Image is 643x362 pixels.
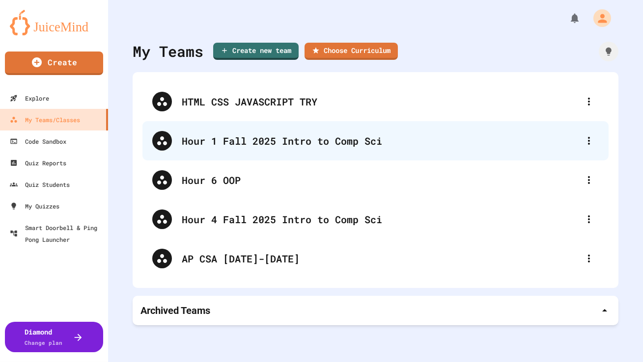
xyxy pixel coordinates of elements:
div: Quiz Reports [10,157,66,169]
div: HTML CSS JAVASCRIPT TRY [182,94,579,109]
div: How it works [599,42,618,61]
a: Create new team [213,43,299,60]
div: Diamond [25,327,63,347]
div: My Account [583,7,614,29]
div: Smart Doorbell & Ping Pong Launcher [10,222,104,245]
div: Hour 6 OOP [182,173,579,187]
img: logo-orange.svg [10,10,98,35]
div: Hour 4 Fall 2025 Intro to Comp Sci [182,212,579,227]
div: Quiz Students [10,179,70,190]
div: HTML CSS JAVASCRIPT TRY [142,82,609,121]
div: Hour 1 Fall 2025 Intro to Comp Sci [142,121,609,160]
div: Code Sandbox [10,135,66,147]
div: My Notifications [551,10,583,26]
div: AP CSA [DATE]-[DATE] [142,239,609,278]
div: Hour 4 Fall 2025 Intro to Comp Sci [142,200,609,239]
span: Change plan [25,339,63,346]
a: Choose Curriculum [305,43,398,60]
a: Create [5,52,103,75]
div: My Teams/Classes [10,114,80,126]
div: Explore [10,92,49,104]
div: Hour 1 Fall 2025 Intro to Comp Sci [182,133,579,148]
div: My Quizzes [10,200,59,212]
div: My Teams [133,40,203,62]
p: Archived Teams [140,304,210,317]
div: Hour 6 OOP [142,160,609,200]
div: AP CSA [DATE]-[DATE] [182,251,579,266]
button: DiamondChange plan [5,322,103,352]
